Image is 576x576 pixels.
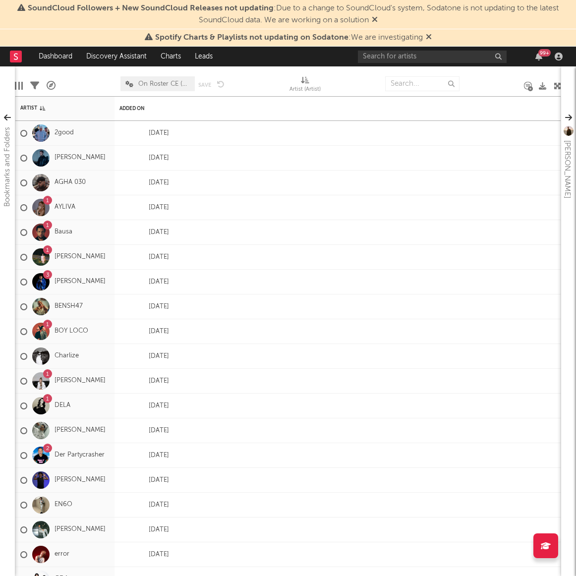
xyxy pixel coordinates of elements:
div: [DATE] [119,276,169,288]
div: [DATE] [119,450,169,461]
button: 99+ [535,53,542,60]
div: [DATE] [119,152,169,164]
a: [PERSON_NAME] [55,278,106,286]
a: Dashboard [32,47,79,66]
div: [DATE] [119,375,169,387]
div: Edit Columns [15,71,23,100]
a: [PERSON_NAME] [55,525,106,534]
input: Search for artists [358,51,507,63]
a: BENSH47 [55,302,83,311]
div: [DATE] [119,474,169,486]
a: AYLIVA [55,203,75,212]
a: Bausa [55,228,72,236]
div: A&R Pipeline [47,71,56,100]
a: Charts [154,47,188,66]
div: [DATE] [119,127,169,139]
a: Leads [188,47,220,66]
div: Bookmarks and Folders [1,127,13,207]
div: [DATE] [119,549,169,561]
a: [PERSON_NAME] [55,253,106,261]
a: BOY LOCO [55,327,88,336]
span: : We are investigating [155,34,423,42]
div: [DATE] [119,202,169,214]
input: Search... [385,76,460,91]
a: Der Partycrasher [55,451,105,460]
div: [DATE] [119,400,169,412]
a: [PERSON_NAME] [55,154,106,162]
a: AGHA 030 [55,178,86,187]
div: [DATE] [119,350,169,362]
div: [DATE] [119,177,169,189]
div: [DATE] [119,326,169,338]
a: 2good [55,129,74,137]
a: [PERSON_NAME] [55,377,106,385]
a: [PERSON_NAME] [55,476,106,484]
a: EN6O [55,501,72,509]
div: [PERSON_NAME] [561,140,573,198]
div: [DATE] [119,251,169,263]
div: [DATE] [119,227,169,238]
span: : Due to a change to SoundCloud's system, Sodatone is not updating to the latest SoundCloud data.... [28,4,559,24]
span: SoundCloud Followers + New SoundCloud Releases not updating [28,4,274,12]
div: Artist (Artist) [289,71,321,100]
a: Charlize [55,352,79,360]
a: [PERSON_NAME] [55,426,106,435]
div: Artist (Artist) [289,84,321,96]
div: Artist [20,105,95,111]
button: Save [198,82,211,88]
button: Undo the changes to the current view. [217,79,225,88]
div: [DATE] [119,425,169,437]
div: Filters [30,71,39,100]
span: Spotify Charts & Playlists not updating on Sodatone [155,34,348,42]
div: [DATE] [119,499,169,511]
a: Discovery Assistant [79,47,154,66]
span: Dismiss [372,16,378,24]
div: [DATE] [119,301,169,313]
div: Added On [119,106,154,112]
span: Dismiss [426,34,432,42]
span: On Roster CE (Artists Only) [138,81,190,87]
a: DELA [55,402,70,410]
div: [DATE] [119,524,169,536]
div: 99 + [538,49,551,57]
a: error [55,550,69,559]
